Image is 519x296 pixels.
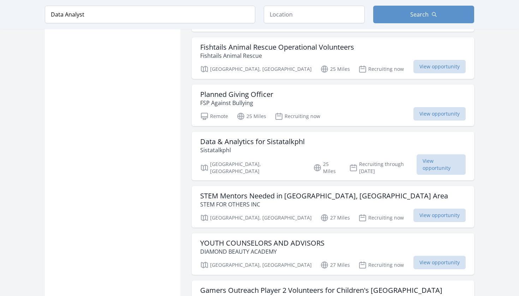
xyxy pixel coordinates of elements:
p: Recruiting now [358,261,404,269]
p: Recruiting now [275,112,320,121]
h3: Fishtails Animal Rescue Operational Volunteers [200,43,354,51]
p: 27 Miles [320,261,350,269]
span: View opportunity [413,107,466,121]
p: 27 Miles [320,214,350,222]
h3: STEM Mentors Needed in [GEOGRAPHIC_DATA], [GEOGRAPHIC_DATA] Area [200,192,448,200]
p: STEM FOR OTHERS INC [200,200,448,209]
input: Location [264,6,365,23]
p: 25 Miles [237,112,266,121]
p: Remote [200,112,228,121]
p: DIAMOND BEAUTY ACADEMY [200,247,324,256]
p: 25 Miles [320,65,350,73]
p: FSP Against Bullying [200,99,273,107]
span: View opportunity [417,154,466,175]
p: Recruiting now [358,214,404,222]
input: Keyword [45,6,255,23]
h3: Data & Analytics for Sistatalkphl [200,137,305,146]
p: [GEOGRAPHIC_DATA], [GEOGRAPHIC_DATA] [200,65,312,73]
h3: YOUTH COUNSELORS AND ADVISORS [200,239,324,247]
p: Recruiting now [358,65,404,73]
span: View opportunity [413,60,466,73]
p: [GEOGRAPHIC_DATA], [GEOGRAPHIC_DATA] [200,261,312,269]
a: STEM Mentors Needed in [GEOGRAPHIC_DATA], [GEOGRAPHIC_DATA] Area STEM FOR OTHERS INC [GEOGRAPHIC_... [192,186,474,228]
span: View opportunity [413,209,466,222]
p: Recruiting through [DATE] [349,161,417,175]
a: Data & Analytics for Sistatalkphl Sistatalkphl [GEOGRAPHIC_DATA], [GEOGRAPHIC_DATA] 25 Miles Recr... [192,132,474,180]
p: [GEOGRAPHIC_DATA], [GEOGRAPHIC_DATA] [200,214,312,222]
span: View opportunity [413,256,466,269]
h3: Planned Giving Officer [200,90,273,99]
span: Search [410,10,429,19]
a: YOUTH COUNSELORS AND ADVISORS DIAMOND BEAUTY ACADEMY [GEOGRAPHIC_DATA], [GEOGRAPHIC_DATA] 27 Mile... [192,233,474,275]
p: 25 Miles [313,161,341,175]
h3: Gamers Outreach Player 2 Volunteers for Children's [GEOGRAPHIC_DATA] [200,286,442,295]
p: Fishtails Animal Rescue [200,51,354,60]
a: Planned Giving Officer FSP Against Bullying Remote 25 Miles Recruiting now View opportunity [192,85,474,126]
a: Fishtails Animal Rescue Operational Volunteers Fishtails Animal Rescue [GEOGRAPHIC_DATA], [GEOGRA... [192,37,474,79]
p: [GEOGRAPHIC_DATA], [GEOGRAPHIC_DATA] [200,161,305,175]
button: Search [373,6,474,23]
p: Sistatalkphl [200,146,305,154]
